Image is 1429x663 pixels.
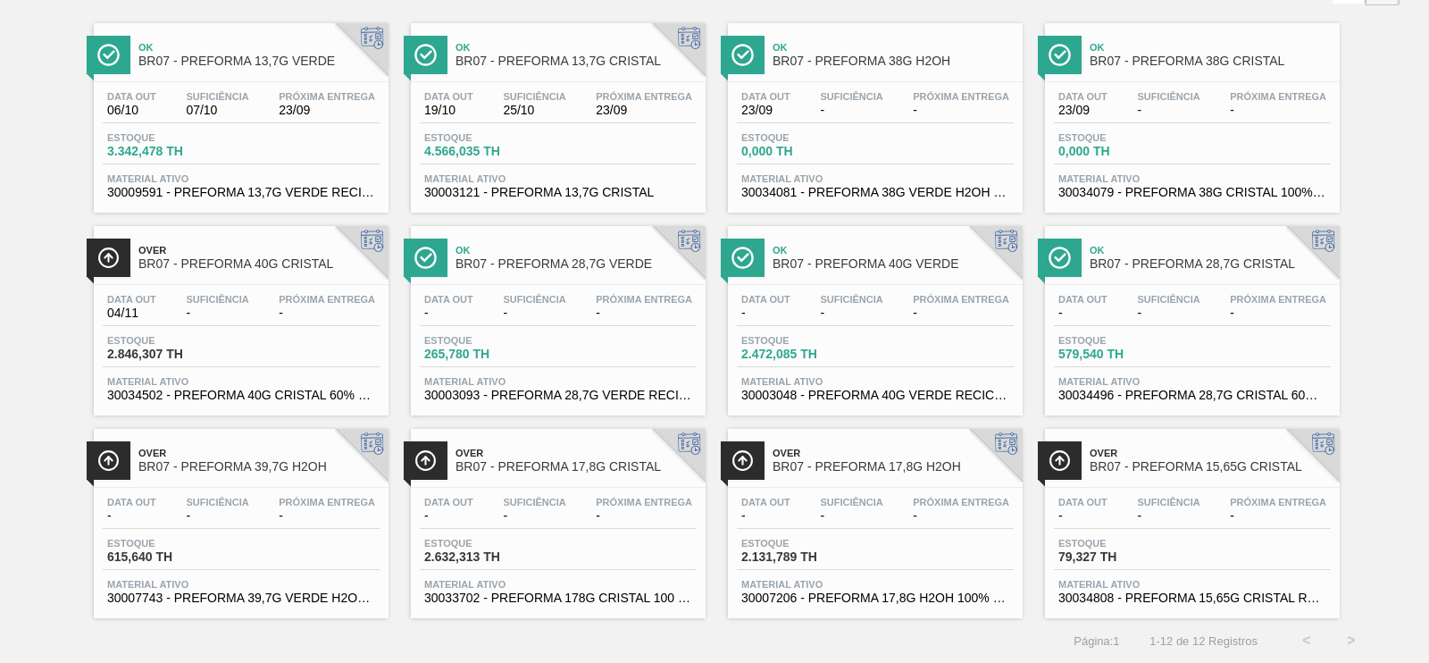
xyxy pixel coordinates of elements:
[107,294,156,305] span: Data out
[1090,448,1331,458] span: Over
[1058,104,1107,117] span: 23/09
[741,538,866,549] span: Estoque
[820,509,882,523] span: -
[455,257,697,271] span: BR07 - PREFORMA 28,7G VERDE
[503,104,565,117] span: 25/10
[424,173,692,184] span: Material ativo
[414,44,437,66] img: Ícone
[1032,213,1349,415] a: ÍconeOkBR07 - PREFORMA 28,7G CRISTALData out-Suficiência-Próxima Entrega-Estoque579,540 THMateria...
[1137,306,1199,320] span: -
[741,497,790,508] span: Data out
[80,415,397,618] a: ÍconeOverBR07 - PREFORMA 39,7G H2OHData out-Suficiência-Próxima Entrega-Estoque615,640 THMaterial...
[138,245,380,256] span: Over
[820,306,882,320] span: -
[1230,104,1326,117] span: -
[596,509,692,523] span: -
[279,497,375,508] span: Próxima Entrega
[97,44,120,66] img: Ícone
[741,550,866,564] span: 2.131,789 TH
[1137,509,1199,523] span: -
[1074,634,1119,648] span: Página : 1
[1058,294,1107,305] span: Data out
[424,509,473,523] span: -
[773,257,1014,271] span: BR07 - PREFORMA 40G VERDE
[455,55,697,68] span: BR07 - PREFORMA 13,7G CRISTAL
[1058,538,1183,549] span: Estoque
[424,348,549,361] span: 265,780 TH
[820,104,882,117] span: -
[107,592,375,605] span: 30007743 - PREFORMA 39,7G VERDE H2OH RECICLADA
[97,449,120,472] img: Ícone
[741,173,1009,184] span: Material ativo
[1090,245,1331,256] span: Ok
[820,294,882,305] span: Suficiência
[503,91,565,102] span: Suficiência
[1058,132,1183,143] span: Estoque
[424,145,549,158] span: 4.566,035 TH
[1049,449,1071,472] img: Ícone
[186,497,248,508] span: Suficiência
[1058,335,1183,346] span: Estoque
[1032,10,1349,213] a: ÍconeOkBR07 - PREFORMA 38G CRISTALData out23/09Suficiência-Próxima Entrega-Estoque0,000 THMateria...
[1058,550,1183,564] span: 79,327 TH
[107,145,232,158] span: 3.342,478 TH
[424,132,549,143] span: Estoque
[107,376,375,387] span: Material ativo
[503,509,565,523] span: -
[455,42,697,53] span: Ok
[1049,44,1071,66] img: Ícone
[596,104,692,117] span: 23/09
[1329,618,1374,663] button: >
[1058,376,1326,387] span: Material ativo
[138,55,380,68] span: BR07 - PREFORMA 13,7G VERDE
[107,91,156,102] span: Data out
[741,306,790,320] span: -
[1147,634,1258,648] span: 1 - 12 de 12 Registros
[731,449,754,472] img: Ícone
[424,91,473,102] span: Data out
[1049,247,1071,269] img: Ícone
[913,294,1009,305] span: Próxima Entrega
[1090,42,1331,53] span: Ok
[107,173,375,184] span: Material ativo
[773,448,1014,458] span: Over
[424,538,549,549] span: Estoque
[455,460,697,474] span: BR07 - PREFORMA 17,8G CRISTAL
[1032,415,1349,618] a: ÍconeOverBR07 - PREFORMA 15,65G CRISTALData out-Suficiência-Próxima Entrega-Estoque79,327 THMater...
[741,145,866,158] span: 0,000 TH
[279,306,375,320] span: -
[1058,497,1107,508] span: Data out
[773,55,1014,68] span: BR07 - PREFORMA 38G H2OH
[773,245,1014,256] span: Ok
[107,579,375,590] span: Material ativo
[820,497,882,508] span: Suficiência
[279,294,375,305] span: Próxima Entrega
[424,186,692,199] span: 30003121 - PREFORMA 13,7G CRISTAL
[596,91,692,102] span: Próxima Entrega
[1090,55,1331,68] span: BR07 - PREFORMA 38G CRISTAL
[913,104,1009,117] span: -
[138,448,380,458] span: Over
[1090,257,1331,271] span: BR07 - PREFORMA 28,7G CRISTAL
[741,132,866,143] span: Estoque
[741,376,1009,387] span: Material ativo
[1058,173,1326,184] span: Material ativo
[107,389,375,402] span: 30034502 - PREFORMA 40G CRISTAL 60% REC
[138,42,380,53] span: Ok
[1058,186,1326,199] span: 30034079 - PREFORMA 38G CRISTAL 100% RECICLADA
[741,294,790,305] span: Data out
[596,294,692,305] span: Próxima Entrega
[1137,497,1199,508] span: Suficiência
[714,213,1032,415] a: ÍconeOkBR07 - PREFORMA 40G VERDEData out-Suficiência-Próxima Entrega-Estoque2.472,085 THMaterial ...
[741,348,866,361] span: 2.472,085 TH
[80,213,397,415] a: ÍconeOverBR07 - PREFORMA 40G CRISTALData out04/11Suficiência-Próxima Entrega-Estoque2.846,307 THM...
[741,186,1009,199] span: 30034081 - PREFORMA 38G VERDE H2OH RECICLADA
[913,91,1009,102] span: Próxima Entrega
[97,247,120,269] img: Ícone
[397,415,714,618] a: ÍconeOverBR07 - PREFORMA 17,8G CRISTALData out-Suficiência-Próxima Entrega-Estoque2.632,313 THMat...
[1137,91,1199,102] span: Suficiência
[741,579,1009,590] span: Material ativo
[913,497,1009,508] span: Próxima Entrega
[773,42,1014,53] span: Ok
[741,389,1009,402] span: 30003048 - PREFORMA 40G VERDE RECICLADA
